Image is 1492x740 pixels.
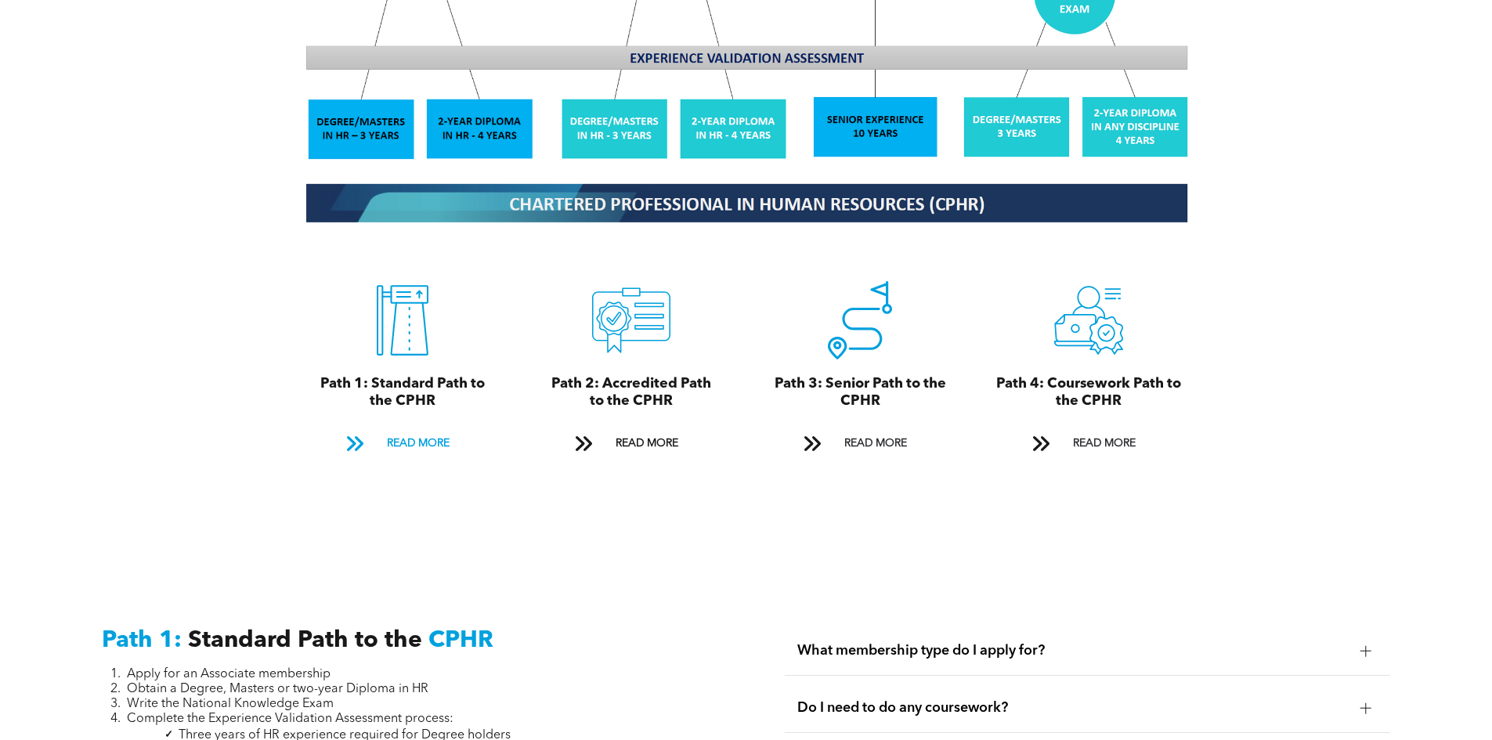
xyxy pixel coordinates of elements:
[610,429,684,458] span: READ MORE
[775,377,946,408] span: Path 3: Senior Path to the CPHR
[127,683,428,695] span: Obtain a Degree, Masters or two-year Diploma in HR
[127,713,453,725] span: Complete the Experience Validation Assessment process:
[1021,429,1156,458] a: READ MORE
[551,377,711,408] span: Path 2: Accredited Path to the CPHR
[102,629,182,652] span: Path 1:
[428,629,493,652] span: CPHR
[839,429,912,458] span: READ MORE
[996,377,1181,408] span: Path 4: Coursework Path to the CPHR
[127,668,331,680] span: Apply for an Associate membership
[1068,429,1141,458] span: READ MORE
[320,377,485,408] span: Path 1: Standard Path to the CPHR
[188,629,422,652] span: Standard Path to the
[793,429,927,458] a: READ MORE
[127,698,334,710] span: Write the National Knowledge Exam
[797,699,1348,717] span: Do I need to do any coursework?
[335,429,470,458] a: READ MORE
[381,429,455,458] span: READ MORE
[797,642,1348,659] span: What membership type do I apply for?
[564,429,699,458] a: READ MORE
